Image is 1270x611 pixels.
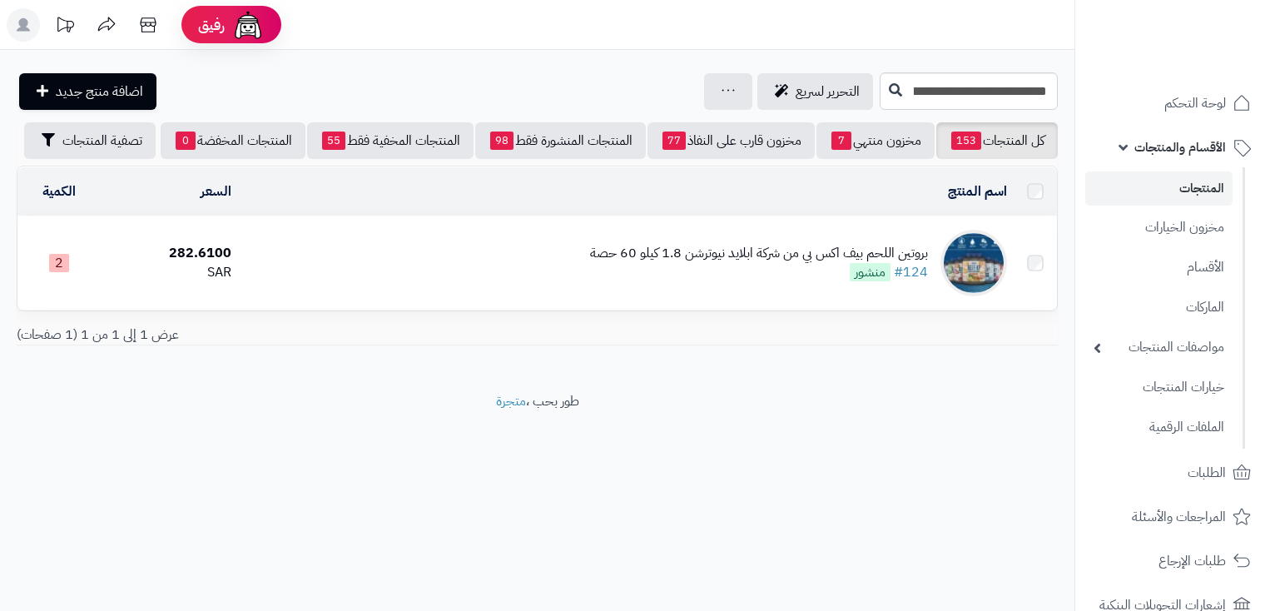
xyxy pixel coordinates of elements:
[1132,505,1226,529] span: المراجعات والأسئلة
[4,325,538,345] div: عرض 1 إلى 1 من 1 (1 صفحات)
[231,8,265,42] img: ai-face.png
[757,73,873,110] a: التحرير لسريع
[662,132,686,150] span: 77
[1164,92,1226,115] span: لوحة التحكم
[56,82,143,102] span: اضافة منتج جديد
[1157,12,1254,47] img: logo-2.png
[322,132,345,150] span: 55
[647,122,815,159] a: مخزون قارب على النفاذ77
[49,254,69,272] span: 2
[1134,136,1226,159] span: الأقسام والمنتجات
[496,391,526,411] a: متجرة
[62,131,142,151] span: تصفية المنتجات
[1085,541,1260,581] a: طلبات الإرجاع
[940,230,1007,296] img: بروتين اللحم بيف اكس بي من شركة ابلايد نيوترشن 1.8 كيلو 60 حصة
[475,122,646,159] a: المنتجات المنشورة فقط98
[951,132,981,150] span: 153
[1085,497,1260,537] a: المراجعات والأسئلة
[850,263,890,281] span: منشور
[1085,210,1233,246] a: مخزون الخيارات
[198,15,225,35] span: رفيق
[1085,330,1233,365] a: مواصفات المنتجات
[1085,410,1233,445] a: الملفات الرقمية
[894,262,928,282] a: #124
[24,122,156,159] button: تصفية المنتجات
[44,8,86,46] a: تحديثات المنصة
[176,132,196,150] span: 0
[590,244,928,263] div: بروتين اللحم بيف اكس بي من شركة ابلايد نيوترشن 1.8 كيلو 60 حصة
[161,122,305,159] a: المنتجات المخفضة0
[831,132,851,150] span: 7
[19,73,156,110] a: اضافة منتج جديد
[1188,461,1226,484] span: الطلبات
[42,181,76,201] a: الكمية
[1085,171,1233,206] a: المنتجات
[1085,290,1233,325] a: الماركات
[1085,453,1260,493] a: الطلبات
[948,181,1007,201] a: اسم المنتج
[108,244,231,263] div: 282.6100
[1085,83,1260,123] a: لوحة التحكم
[796,82,860,102] span: التحرير لسريع
[1085,370,1233,405] a: خيارات المنتجات
[816,122,935,159] a: مخزون منتهي7
[1158,549,1226,573] span: طلبات الإرجاع
[307,122,474,159] a: المنتجات المخفية فقط55
[490,132,513,150] span: 98
[936,122,1058,159] a: كل المنتجات153
[201,181,231,201] a: السعر
[1085,250,1233,286] a: الأقسام
[108,263,231,282] div: SAR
